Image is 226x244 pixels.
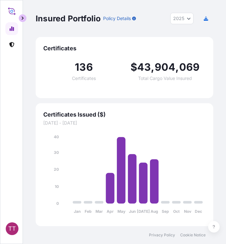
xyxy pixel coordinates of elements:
tspan: Mar [95,209,103,214]
tspan: 40 [54,134,59,139]
tspan: Jan [74,209,81,214]
a: Privacy Policy [149,233,175,238]
p: Policy Details [103,15,131,22]
tspan: May [117,209,126,214]
span: Certificates Issued ($) [43,111,206,118]
span: TT [8,226,16,232]
tspan: 10 [55,184,59,189]
span: Certificates [43,45,206,52]
span: 43 [137,62,151,72]
span: $ [131,62,137,72]
tspan: Jun [129,209,136,214]
tspan: 0 [56,201,59,206]
span: , [151,62,154,72]
span: Certificates [72,76,96,81]
span: 2025 [173,15,184,22]
tspan: Sep [162,209,169,214]
tspan: [DATE] [137,209,150,214]
tspan: Apr [107,209,114,214]
p: Insured Portfolio [36,13,101,24]
tspan: Aug [151,209,158,214]
span: 904 [155,62,176,72]
tspan: Feb [85,209,92,214]
a: Cookie Notice [180,233,206,238]
tspan: Nov [184,209,192,214]
span: , [175,62,179,72]
span: Total Cargo Value Insured [138,76,192,81]
tspan: Dec [195,209,202,214]
button: Year Selector [170,13,194,24]
tspan: 30 [54,150,59,155]
tspan: Oct [173,209,180,214]
span: 136 [75,62,93,72]
span: 069 [179,62,200,72]
tspan: 20 [54,167,59,172]
span: [DATE] - [DATE] [43,120,206,126]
